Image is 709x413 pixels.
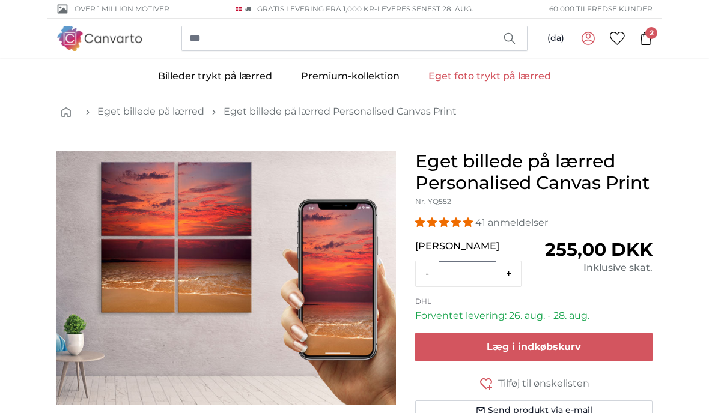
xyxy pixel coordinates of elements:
button: + [496,262,521,286]
a: Eget billede på lærred Personalised Canvas Print [224,104,457,119]
a: Premium-kollektion [287,61,414,92]
p: Forventet levering: 26. aug. - 28. aug. [415,309,653,323]
span: Over 1 million motiver [75,4,169,14]
span: GRATIS Levering fra 1,000 kr [257,4,374,13]
button: - [416,262,439,286]
button: Læg i indkøbskurv [415,333,653,361]
span: 41 anmeldelser [475,217,548,228]
span: 255,00 DKK [545,238,653,261]
div: 1 of 1 [56,151,396,405]
img: Canvarto [56,26,143,50]
span: 2 [645,27,657,39]
span: Nr. YQ552 [415,197,451,206]
div: Inklusive skat. [534,261,653,275]
a: Billeder trykt på lærred [144,61,287,92]
a: Eget billede på lærred [97,104,204,119]
span: Leveres senest 28. aug. [377,4,473,13]
a: Eget foto trykt på lærred [414,61,565,92]
span: - [374,4,473,13]
span: 60.000 tilfredse kunder [549,4,653,14]
img: personalised-canvas-print [56,151,396,405]
img: Danmark [236,7,242,11]
span: Læg i indkøbskurv [487,341,581,352]
span: Tilføj til ønskelisten [498,376,589,391]
nav: breadcrumbs [56,92,653,131]
button: Tilføj til ønskelisten [415,376,653,391]
span: 4.98 stars [415,217,475,228]
button: (da) [538,28,574,49]
p: DHL [415,297,653,306]
p: [PERSON_NAME] [415,239,534,253]
h1: Eget billede på lærred Personalised Canvas Print [415,151,653,194]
